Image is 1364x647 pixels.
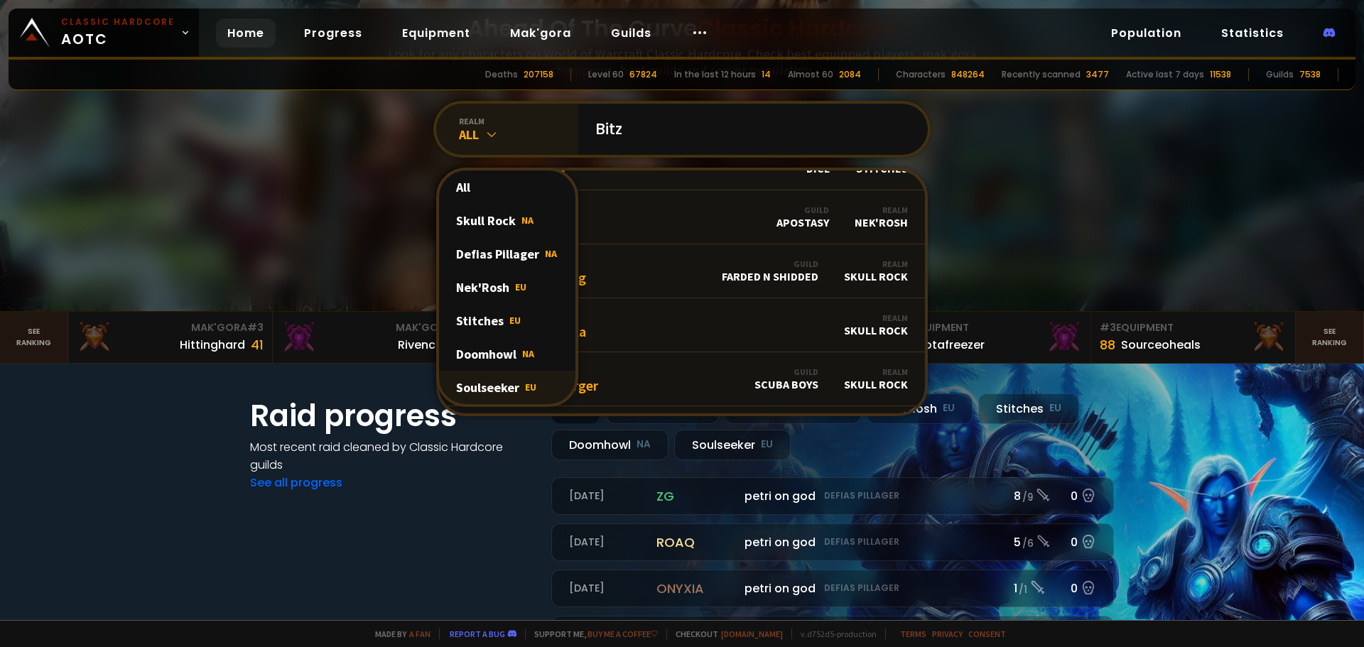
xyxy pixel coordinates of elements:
div: Guild [754,366,818,377]
input: Search a character... [587,104,911,155]
div: Apostasy [776,205,829,229]
div: Soulseeker [674,430,791,460]
div: Nek'Rosh [855,205,908,229]
a: #2Equipment88Notafreezer [887,312,1091,363]
div: Soulseeker [439,371,575,404]
a: Mak'gora [499,18,583,48]
div: In the last 12 hours [674,68,756,81]
a: Level24BitziGuildApostasyRealmNek'Rosh [439,190,925,244]
div: 41 [251,335,264,354]
div: Characters [896,68,946,81]
div: Realm [844,366,908,377]
a: [DOMAIN_NAME] [721,629,783,639]
a: Classic HardcoreAOTC [9,9,199,57]
small: Classic Hardcore [61,16,175,28]
div: realm [459,116,578,126]
div: 848264 [951,68,985,81]
div: Sourceoheals [1121,336,1201,354]
div: Skull Rock [439,204,575,237]
span: NA [521,214,534,227]
a: Level18BitzburgGuildFarded n ShiddedRealmSkull Rock [439,244,925,298]
a: [DATE]zgpetri on godDefias Pillager8 /90 [551,477,1114,515]
div: 2084 [839,68,861,81]
div: Scuba Boys [754,366,818,391]
div: Skull Rock [844,259,908,283]
a: Progress [293,18,374,48]
div: Stitches [439,304,575,337]
a: Population [1100,18,1193,48]
div: Skull Rock [844,366,908,391]
a: Equipment [391,18,482,48]
div: 88 [1100,335,1115,354]
div: Active last 7 days [1126,68,1204,81]
small: EU [761,437,773,452]
div: Guild [722,259,818,269]
div: All [439,170,575,204]
a: Mak'Gora#3Hittinghard41 [68,312,273,363]
small: EU [1049,401,1061,415]
span: Made by [367,629,431,639]
a: Mak'Gora#2Rivench100 [273,312,477,363]
span: # 3 [1100,320,1116,335]
div: 14 [762,68,771,81]
a: Report a bug [450,629,505,639]
div: Level 60 [588,68,624,81]
div: Skull Rock [844,312,908,337]
div: 3477 [1086,68,1109,81]
span: EU [509,314,521,327]
div: Doomhowl [439,337,575,371]
a: Buy me a coffee [588,629,658,639]
div: Realm [844,259,908,269]
div: Deaths [485,68,518,81]
div: Nek'Rosh [867,393,973,424]
a: Seeranking [1296,312,1364,363]
span: AOTC [61,16,175,50]
h4: Most recent raid cleaned by Classic Hardcore guilds [250,438,534,474]
a: Consent [968,629,1006,639]
span: NA [522,347,534,360]
a: #3Equipment88Sourceoheals [1091,312,1296,363]
span: EU [515,281,526,293]
div: 11538 [1210,68,1231,81]
div: Nek'Rosh [439,271,575,304]
div: Doomhowl [551,430,669,460]
a: Level26BitzburgerGuildScuba BoysRealmSkull Rock [439,352,925,406]
div: Mak'Gora [77,320,264,335]
div: Guild [776,205,829,215]
small: EU [943,401,955,415]
a: Terms [900,629,926,639]
div: Recently scanned [1002,68,1081,81]
div: 67824 [629,68,657,81]
small: NA [637,437,651,452]
span: Checkout [666,629,783,639]
div: Hittinghard [180,336,245,354]
div: Guilds [1266,68,1294,81]
a: a fan [409,629,431,639]
a: Guilds [600,18,663,48]
div: Notafreezer [916,336,985,354]
a: [DATE]onyxiapetri on godDefias Pillager1 /10 [551,570,1114,607]
div: All [459,126,578,143]
div: 7538 [1299,68,1321,81]
div: Rivench [398,336,443,354]
div: Defias Pillager [439,237,575,271]
span: # 3 [247,320,264,335]
span: Support me, [525,629,658,639]
div: Almost 60 [788,68,833,81]
div: Farded n Shidded [722,259,818,283]
a: See all progress [250,474,342,491]
div: Mak'Gora [281,320,468,335]
a: Statistics [1210,18,1295,48]
div: Stitches [978,393,1079,424]
span: NA [545,247,557,260]
a: Home [216,18,276,48]
a: Level18BitzzakaRealmSkull Rock [439,298,925,352]
div: 207158 [524,68,553,81]
div: Realm [844,312,908,323]
a: Privacy [932,629,963,639]
div: Equipment [895,320,1082,335]
div: Equipment [1100,320,1287,335]
h1: Raid progress [250,393,534,438]
a: [DATE]roaqpetri on godDefias Pillager5 /60 [551,523,1114,561]
span: EU [525,381,536,393]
